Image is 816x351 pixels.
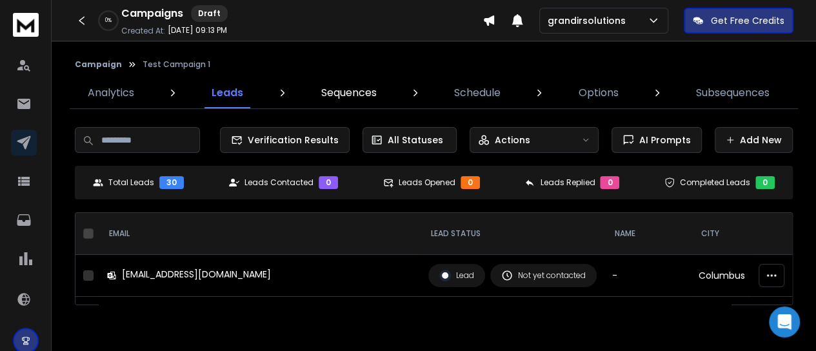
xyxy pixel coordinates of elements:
div: 0 [600,176,619,189]
p: Get Free Credits [711,14,784,27]
th: EMAIL [99,213,421,255]
a: Leads [204,77,251,108]
div: [EMAIL_ADDRESS][DOMAIN_NAME] [122,268,271,281]
a: Sequences [313,77,384,108]
div: Draft [191,5,228,22]
p: Leads [212,85,243,101]
img: logo [13,13,39,37]
button: Get Free Credits [684,8,793,34]
th: City [691,213,801,255]
div: 0 [319,176,338,189]
h1: Campaigns [121,6,183,21]
a: Schedule [446,77,508,108]
button: Campaign [75,59,122,70]
p: Sequences [321,85,377,101]
p: Options [579,85,619,101]
p: [DATE] 09:13 PM [168,25,227,35]
p: All Statuses [388,134,443,146]
td: - [604,255,691,297]
p: Test Campaign 1 [143,59,210,70]
p: Analytics [88,85,134,101]
td: Columbus [691,255,801,297]
a: Options [571,77,626,108]
p: Subsequences [696,85,770,101]
button: Verification Results [220,127,350,153]
p: Schedule [454,85,501,101]
p: 0 % [105,17,112,25]
th: LEAD STATUS [421,213,604,255]
p: Actions [495,134,530,146]
div: Open Intercom Messenger [769,306,800,337]
div: 0 [755,176,775,189]
button: AI Prompts [612,127,702,153]
span: Verification Results [243,134,339,146]
a: Analytics [80,77,142,108]
p: Total Leads [108,177,154,188]
div: Lead [439,270,474,281]
td: [GEOGRAPHIC_DATA] [691,297,801,339]
a: Subsequences [688,77,777,108]
th: NAME [604,213,691,255]
p: Leads Replied [540,177,595,188]
p: grandirsolutions [548,14,631,27]
div: 30 [159,176,184,189]
div: Not yet contacted [501,270,586,281]
span: AI Prompts [634,134,691,146]
div: 0 [461,176,480,189]
p: Created At: [121,26,165,36]
p: Completed Leads [680,177,750,188]
p: Leads Contacted [244,177,313,188]
p: Leads Opened [399,177,455,188]
td: - [604,297,691,339]
button: Add New [715,127,793,153]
